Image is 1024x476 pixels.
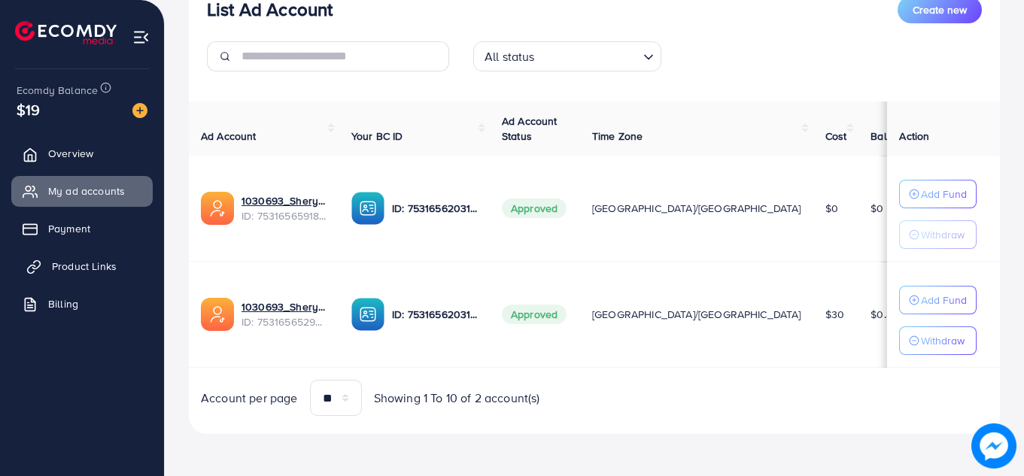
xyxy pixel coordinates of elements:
span: Product Links [52,259,117,274]
img: logo [15,21,117,44]
span: Your BC ID [351,129,403,144]
span: Approved [502,199,567,218]
img: ic-ads-acc.e4c84228.svg [201,192,234,225]
img: image [973,425,1016,468]
a: Overview [11,138,153,168]
span: All status [482,46,538,68]
input: Search for option [539,43,637,68]
span: Cost [825,129,847,144]
span: Balance [871,129,910,144]
button: Withdraw [899,326,977,355]
span: $0.83 [871,307,898,322]
span: $0 [871,201,883,216]
button: Withdraw [899,220,977,249]
span: Approved [502,305,567,324]
p: ID: 7531656203128963089 [392,305,478,323]
span: Showing 1 To 10 of 2 account(s) [374,390,540,407]
span: My ad accounts [48,183,125,199]
div: <span class='underline'>1030693_Shery bhai_1753600469505</span></br>7531656591800729616 [242,193,327,224]
p: Withdraw [921,332,965,350]
a: Product Links [11,251,153,281]
p: Withdraw [921,226,965,244]
a: 1030693_Shery bhai_1753600469505 [242,193,327,208]
span: $0 [825,201,838,216]
a: Billing [11,289,153,319]
a: My ad accounts [11,176,153,206]
span: Action [899,129,929,144]
img: image [132,103,147,118]
span: Ad Account [201,129,257,144]
p: Add Fund [921,291,967,309]
span: ID: 7531656529943363601 [242,314,327,329]
button: Add Fund [899,286,977,314]
span: Create new [913,2,967,17]
img: ic-ba-acc.ded83a64.svg [351,192,384,225]
span: $19 [17,99,40,120]
a: Payment [11,214,153,244]
span: [GEOGRAPHIC_DATA]/[GEOGRAPHIC_DATA] [592,307,801,322]
img: menu [132,29,150,46]
button: Add Fund [899,180,977,208]
span: Payment [48,221,90,236]
img: ic-ba-acc.ded83a64.svg [351,298,384,331]
div: Search for option [473,41,661,71]
span: $30 [825,307,844,322]
span: ID: 7531656591800729616 [242,208,327,223]
div: <span class='underline'>1030693_Shery bhai_1753600448826</span></br>7531656529943363601 [242,299,327,330]
img: ic-ads-acc.e4c84228.svg [201,298,234,331]
span: [GEOGRAPHIC_DATA]/[GEOGRAPHIC_DATA] [592,201,801,216]
p: Add Fund [921,185,967,203]
span: Ad Account Status [502,114,558,144]
p: ID: 7531656203128963089 [392,199,478,217]
span: Ecomdy Balance [17,83,98,98]
span: Account per page [201,390,298,407]
span: Overview [48,146,93,161]
span: Time Zone [592,129,643,144]
span: Billing [48,296,78,311]
a: 1030693_Shery bhai_1753600448826 [242,299,327,314]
